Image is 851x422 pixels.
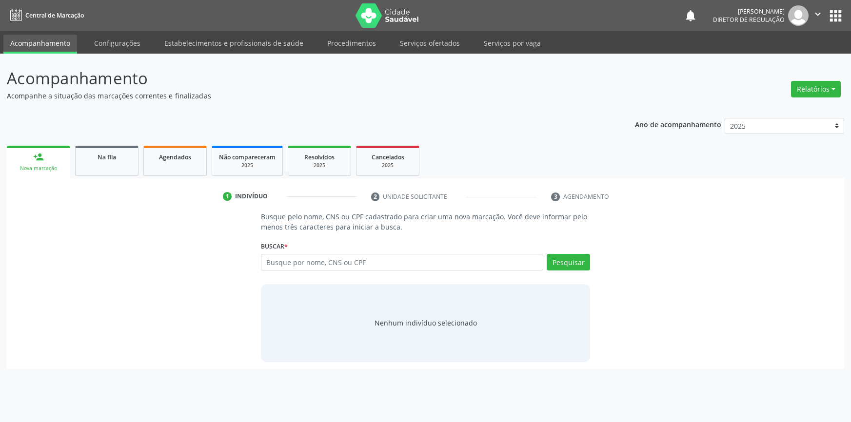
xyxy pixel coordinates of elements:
span: Resolvidos [304,153,335,161]
div: 1 [223,192,232,201]
a: Configurações [87,35,147,52]
a: Serviços por vaga [477,35,548,52]
p: Ano de acompanhamento [635,118,721,130]
span: Na fila [98,153,116,161]
button: Relatórios [791,81,841,97]
button: Pesquisar [547,254,590,270]
a: Estabelecimentos e profissionais de saúde [158,35,310,52]
button: apps [827,7,844,24]
label: Buscar [261,239,288,254]
div: 2025 [219,162,276,169]
a: Acompanhamento [3,35,77,54]
div: Nova marcação [14,165,63,172]
p: Acompanhe a situação das marcações correntes e finalizadas [7,91,593,101]
span: Não compareceram [219,153,276,161]
div: 2025 [363,162,412,169]
p: Busque pelo nome, CNS ou CPF cadastrado para criar uma nova marcação. Você deve informar pelo men... [261,211,591,232]
span: Central de Marcação [25,11,84,19]
a: Central de Marcação [7,7,84,23]
span: Agendados [159,153,191,161]
div: Indivíduo [235,192,268,201]
button:  [809,5,827,26]
div: Nenhum indivíduo selecionado [375,318,477,328]
a: Serviços ofertados [393,35,467,52]
a: Procedimentos [320,35,383,52]
span: Cancelados [372,153,404,161]
img: img [788,5,809,26]
button: notifications [684,9,697,22]
div: [PERSON_NAME] [713,7,785,16]
i:  [812,9,823,19]
p: Acompanhamento [7,66,593,91]
div: person_add [33,152,44,162]
input: Busque por nome, CNS ou CPF [261,254,544,270]
span: Diretor de regulação [713,16,785,24]
div: 2025 [295,162,344,169]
